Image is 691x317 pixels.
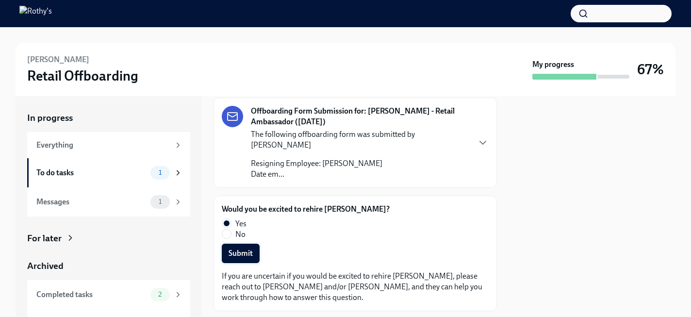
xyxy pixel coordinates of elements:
a: In progress [27,112,190,124]
p: Resigning Employee: [PERSON_NAME] Date em... [251,158,469,180]
div: To do tasks [36,167,147,178]
span: Submit [229,249,253,258]
div: For later [27,232,62,245]
div: Messages [36,197,147,207]
a: To do tasks1 [27,158,190,187]
button: Submit [222,244,260,263]
a: Completed tasks2 [27,280,190,309]
span: Yes [235,218,247,229]
h3: Retail Offboarding [27,67,138,84]
div: Everything [36,140,170,150]
label: Would you be excited to rehire [PERSON_NAME]? [222,204,390,215]
span: No [235,229,246,240]
a: Everything [27,132,190,158]
span: 2 [152,291,167,298]
a: Messages1 [27,187,190,217]
p: The following offboarding form was submitted by [PERSON_NAME] [251,129,469,150]
p: If you are uncertain if you would be excited to rehire [PERSON_NAME], please reach out to [PERSON... [222,271,489,303]
strong: My progress [532,59,574,70]
strong: Offboarding Form Submission for: [PERSON_NAME] - Retail Ambassador ([DATE]) [251,106,469,127]
img: Rothy's [19,6,52,21]
span: 1 [153,169,167,176]
span: 1 [153,198,167,205]
h3: 67% [637,61,664,78]
div: Completed tasks [36,289,147,300]
h6: [PERSON_NAME] [27,54,89,65]
a: For later [27,232,190,245]
a: Archived [27,260,190,272]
